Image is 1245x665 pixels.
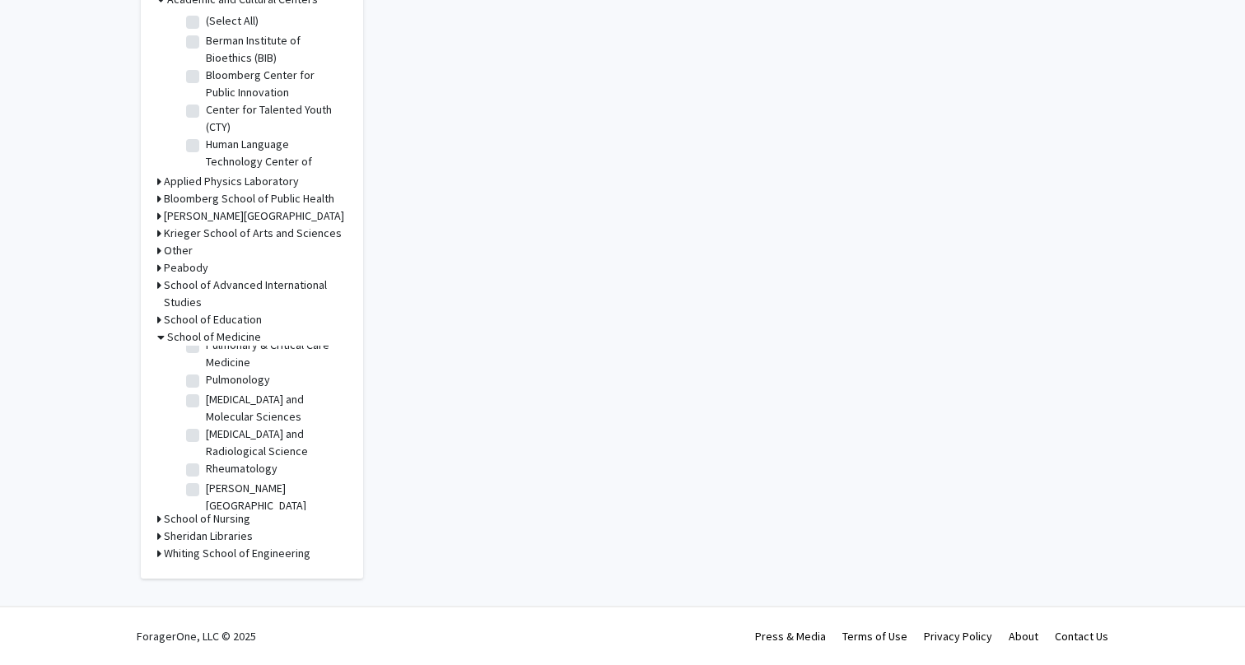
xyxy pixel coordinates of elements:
[164,510,250,528] h3: School of Nursing
[206,101,343,136] label: Center for Talented Youth (CTY)
[924,629,992,644] a: Privacy Policy
[164,207,344,225] h3: [PERSON_NAME][GEOGRAPHIC_DATA]
[206,67,343,101] label: Bloomberg Center for Public Innovation
[12,591,70,653] iframe: Chat
[206,12,259,30] label: (Select All)
[206,460,277,477] label: Rheumatology
[164,259,208,277] h3: Peabody
[206,480,343,532] label: [PERSON_NAME][GEOGRAPHIC_DATA][MEDICAL_DATA]
[1009,629,1038,644] a: About
[164,242,193,259] h3: Other
[206,391,343,426] label: [MEDICAL_DATA] and Molecular Sciences
[167,328,261,346] h3: School of Medicine
[137,607,256,665] div: ForagerOne, LLC © 2025
[164,277,347,311] h3: School of Advanced International Studies
[164,545,310,562] h3: Whiting School of Engineering
[206,426,343,460] label: [MEDICAL_DATA] and Radiological Science
[206,32,343,67] label: Berman Institute of Bioethics (BIB)
[164,311,262,328] h3: School of Education
[164,173,299,190] h3: Applied Physics Laboratory
[206,371,270,388] label: Pulmonology
[206,337,343,371] label: Pulmonary & Critical Care Medicine
[755,629,826,644] a: Press & Media
[1055,629,1108,644] a: Contact Us
[164,225,342,242] h3: Krieger School of Arts and Sciences
[206,136,343,188] label: Human Language Technology Center of Excellence (HLTCOE)
[164,528,253,545] h3: Sheridan Libraries
[164,190,334,207] h3: Bloomberg School of Public Health
[842,629,907,644] a: Terms of Use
